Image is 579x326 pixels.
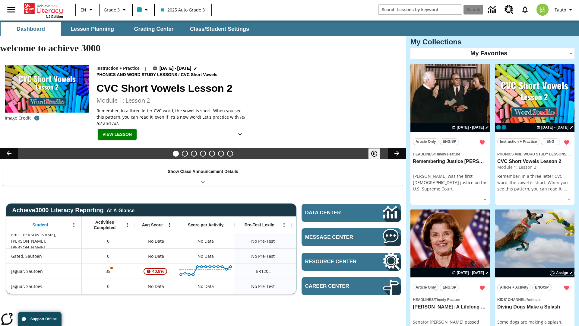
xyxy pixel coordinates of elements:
span: Animals [527,298,541,302]
a: Home [24,3,63,15]
p: Remember, in a three letter CVC word, the vowel is short. When you see this pattern, you can read... [497,173,572,192]
div: 90 Lexile, At or above expected, Jaguar, Sautoen [292,264,349,279]
button: Article Only [413,138,438,145]
button: Profile/Settings [552,4,577,15]
h3: My Collections [410,38,574,46]
span: Jaguar, Sautoes [11,283,42,289]
div: Show Class Announcement Details [3,165,403,186]
button: Article Only [413,284,438,291]
span: No Pre-Test, Edit. Marianna, Sauto. Marianna [251,238,275,244]
div: No Data, Jaguar, Sautoes [135,279,177,294]
a: Message Center [302,228,401,246]
span: [DATE] - [DATE] [160,65,191,72]
span: Headlines [413,298,434,302]
button: ENG/SP [532,284,552,291]
span: Gated, Sautoen [11,253,42,259]
button: Article + Activity [497,284,531,291]
button: Show Details [480,195,489,204]
button: Show Details [234,129,246,140]
span: Pre-Test Lexile [245,222,274,228]
h2: CVC Short Vowels Lesson 2 [96,81,399,96]
span: Timely Feature [435,152,460,156]
button: Slide 5 Cars of the Future? [209,151,215,157]
button: Aug 19 - Aug 19 Choose Dates [451,270,490,276]
span: Phonics and Word Study Lessons [96,72,179,78]
button: Slide 7 Career Lesson [227,151,233,157]
span: ENG/SP [443,284,456,291]
div: , 40.8%, Attention! This student's Average First Try Score of 40.8% is below 65%, Jaguar, Sautoen [135,264,177,279]
span: Tauto [555,7,566,13]
span: NJ Edition [46,15,63,18]
p: Image Credit [5,115,31,121]
button: Slide 2 Dianne Feinstein: A Lifelong Leader [182,151,188,157]
p: 35 [105,268,112,274]
button: Open Menu [69,220,78,229]
span: 40.8% [150,266,167,277]
span: Grade 3 [104,7,120,13]
button: Aug 19 - Aug 19 Choose Dates [535,125,574,130]
button: Slide 4 Taking Movies to the X-Dimension [200,151,206,157]
button: Slide 3 Remembering Justice O'Connor [191,151,197,157]
button: Open Menu [280,220,289,229]
span: Activities Completed [85,219,125,230]
button: Instruction + Practice [497,138,539,145]
span: [DATE] - [DATE] [457,125,484,130]
div: 35, One or more Activity scores may be invalid., Jaguar, Sautoen [82,264,135,279]
div: No Data, Jaguar, Sautoes [292,279,349,294]
span: | [144,65,147,72]
span: Achieve3000 Literacy Reporting [12,207,134,214]
span: Timely Feature [435,298,460,302]
span: Resource Center [305,259,365,265]
div: 0, Jaguar, Sautoes [82,279,135,294]
span: 2025 Auto Grade 3 [161,7,205,13]
span: ENG/SP [443,139,456,145]
button: View Lesson [98,129,137,140]
span: … [564,186,567,192]
span: ENG/SP [535,284,549,291]
span: EN [81,7,86,13]
p: Remember, in a three letter CVC word, the vowel is short. When you see this pattern, you can read... [96,107,247,126]
div: At-A-Glance [107,207,134,213]
span: Article Only [416,284,436,291]
div: No Data, Edit. Marianna, Sauto. Marianna [135,233,177,248]
span: CVC Short Vowels [181,72,218,78]
button: Pause [368,148,380,159]
h3: CVC Short Vowels Lesson 2 [497,158,572,165]
div: No Data, Gated, Sautoen [195,250,217,262]
span: 0 [107,283,109,289]
span: Kids' Channel [497,298,526,302]
div: No Data, Edit. Marianna, Sauto. Marianna [195,235,217,247]
span: Article Only [416,139,436,145]
h3: Module 1: Lesson 2 [96,96,399,105]
button: Remove from Favorites [561,283,572,293]
span: Support Offline [30,317,57,321]
span: Topic: Headlines/Timely Feature [413,151,488,157]
button: Show Details [565,195,574,204]
span: Article + Activity [500,284,528,291]
button: Open Menu [123,220,132,229]
span: OL 2025 Auto Grade 4 [502,125,506,129]
span: Topic: Headlines/Timely Feature [413,296,488,303]
a: Career Center [302,277,401,295]
span: / [179,72,180,77]
div: No Data, Jaguar, Sautoes [195,280,217,292]
input: search field [378,5,462,14]
button: Assign Choose Dates [550,270,574,276]
span: Avg Score [142,222,163,228]
button: Slide 6 Pre-release lesson [218,151,224,157]
div: Pause [368,148,386,159]
button: Language: EN, Select a language [78,4,97,15]
h3: Dianne Feinstein: A Lifelong Leader [413,304,488,310]
button: Grading Center [124,22,184,36]
button: Dashboard [1,22,61,36]
div: 0, Edit. Marianna, Sauto. Marianna [82,233,135,248]
div: lesson details [495,64,574,205]
span: Edit. [PERSON_NAME], [PERSON_NAME]. [PERSON_NAME] [11,232,78,251]
span: No Pre-Test, Jaguar, Sautoes [251,283,275,289]
button: Image credit: TOXIC CAT/Shutterstock [31,113,43,123]
a: Resource Center, Will open in new tab [302,253,401,271]
p: Show Class Announcement Details [168,168,238,175]
span: Score per Activity [188,222,224,228]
